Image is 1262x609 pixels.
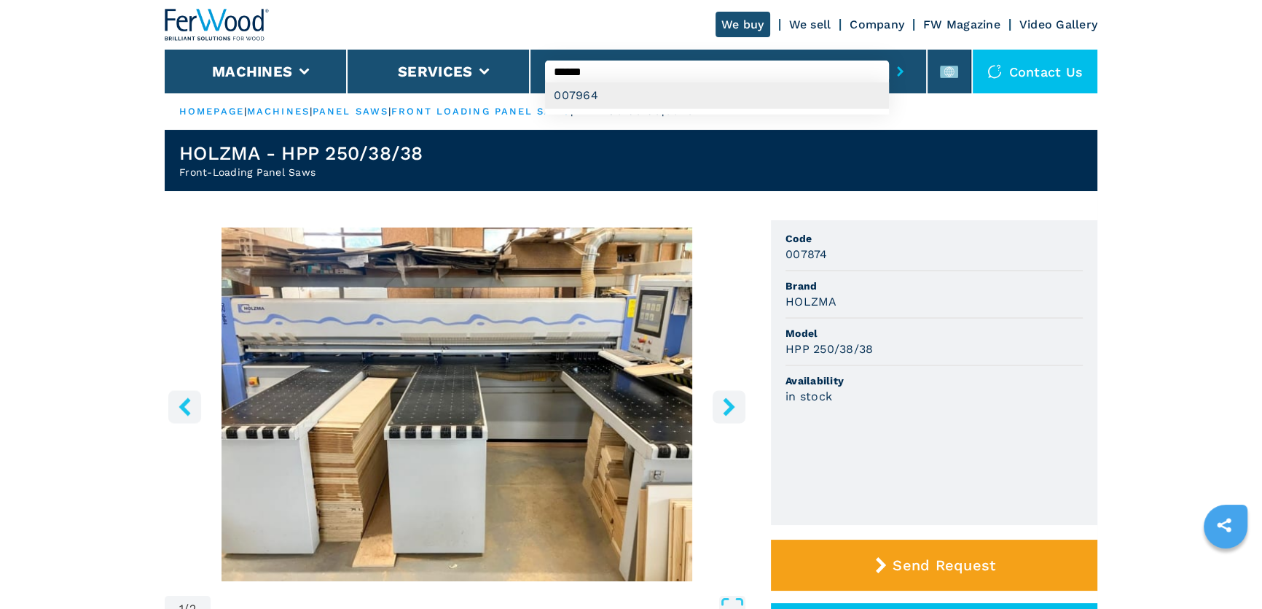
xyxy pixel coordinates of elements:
div: Contact us [973,50,1098,93]
span: Availability [785,373,1083,388]
h1: HOLZMA - HPP 250/38/38 [179,141,423,165]
a: sharethis [1206,507,1242,543]
span: | [388,106,391,117]
h3: in stock [785,388,832,405]
button: Machines [212,63,292,80]
a: Company [850,18,904,31]
span: Code [785,231,1083,246]
button: submit-button [889,55,912,88]
span: | [310,106,313,117]
button: left-button [168,390,201,423]
img: Ferwood [165,9,270,41]
button: right-button [713,390,745,423]
a: We buy [716,12,770,37]
button: Services [398,63,472,80]
div: 007964 [545,82,888,109]
a: Video Gallery [1019,18,1097,31]
img: Front-Loading Panel Saws HOLZMA HPP 250/38/38 [165,228,749,581]
div: Go to Slide 1 [165,228,749,581]
a: FW Magazine [923,18,1000,31]
span: Model [785,326,1083,341]
span: Send Request [893,556,995,574]
a: front loading panel saws [391,106,570,117]
span: | [244,106,247,117]
a: We sell [789,18,831,31]
h3: HPP 250/38/38 [785,341,873,357]
a: machines [247,106,310,117]
a: HOMEPAGE [179,106,244,117]
h2: Front-Loading Panel Saws [179,165,423,179]
button: Send Request [771,540,1097,591]
img: Contact us [987,64,1002,79]
h3: 007874 [785,246,828,263]
h3: HOLZMA [785,293,837,310]
span: Brand [785,279,1083,293]
iframe: Chat [1200,543,1251,598]
a: panel saws [313,106,388,117]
